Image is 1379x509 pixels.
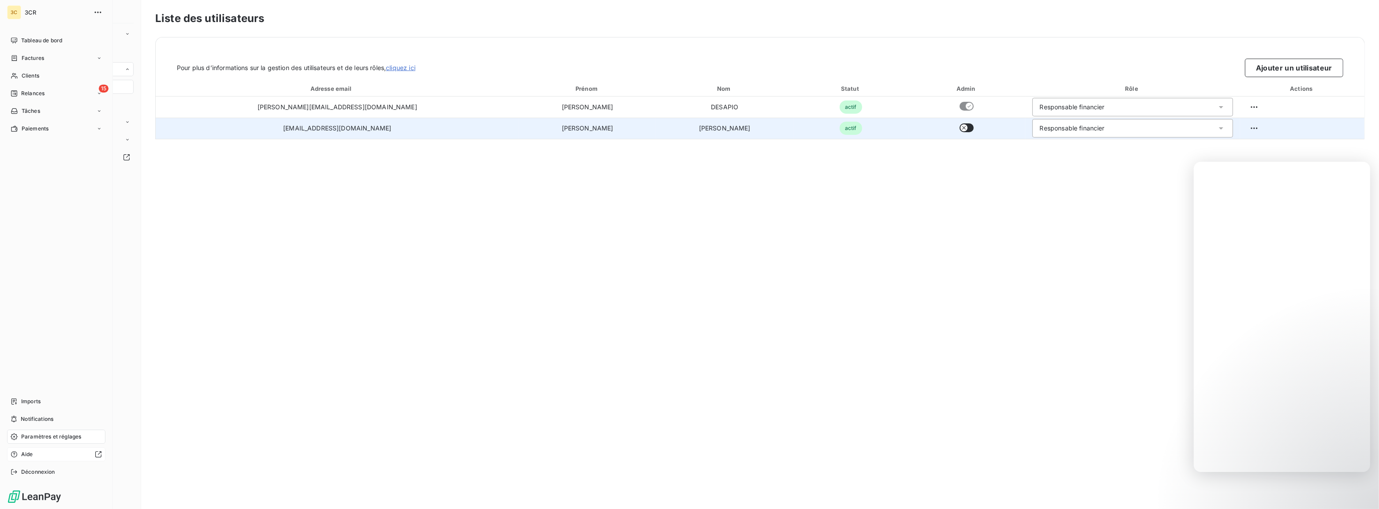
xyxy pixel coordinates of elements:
[1242,84,1363,93] div: Actions
[21,415,53,423] span: Notifications
[656,97,793,118] td: DESAPIO
[1040,124,1105,133] div: Responsable financier
[1194,162,1370,472] iframe: Intercom live chat
[25,9,88,16] span: 3CR
[22,54,44,62] span: Factures
[658,84,792,93] div: Nom
[99,85,108,93] span: 15
[21,433,81,441] span: Paramètres et réglages
[656,118,793,139] td: [PERSON_NAME]
[155,11,1365,26] h3: Liste des utilisateurs
[840,122,862,135] span: actif
[910,84,1024,93] div: Admin
[1040,103,1105,111] div: Responsable financier
[22,72,39,80] span: Clients
[21,450,33,458] span: Aide
[793,81,908,97] th: Toggle SortBy
[519,97,656,118] td: [PERSON_NAME]
[22,107,40,115] span: Tâches
[519,81,656,97] th: Toggle SortBy
[1349,479,1370,500] iframe: Intercom live chat
[519,118,656,139] td: [PERSON_NAME]
[1027,84,1238,93] div: Rôle
[21,37,62,45] span: Tableau de bord
[795,84,907,93] div: Statut
[386,64,415,71] a: cliquez ici
[21,398,41,405] span: Imports
[156,97,519,118] td: [PERSON_NAME][EMAIL_ADDRESS][DOMAIN_NAME]
[21,89,45,97] span: Relances
[1245,59,1343,77] button: Ajouter un utilisateur
[177,63,415,72] span: Pour plus d’informations sur la gestion des utilisateurs et de leurs rôles,
[521,84,654,93] div: Prénom
[7,5,21,19] div: 3C
[656,81,793,97] th: Toggle SortBy
[157,84,517,93] div: Adresse email
[156,118,519,139] td: [EMAIL_ADDRESS][DOMAIN_NAME]
[21,468,55,476] span: Déconnexion
[7,447,105,461] a: Aide
[7,490,62,504] img: Logo LeanPay
[22,125,49,133] span: Paiements
[840,100,862,114] span: actif
[156,81,519,97] th: Toggle SortBy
